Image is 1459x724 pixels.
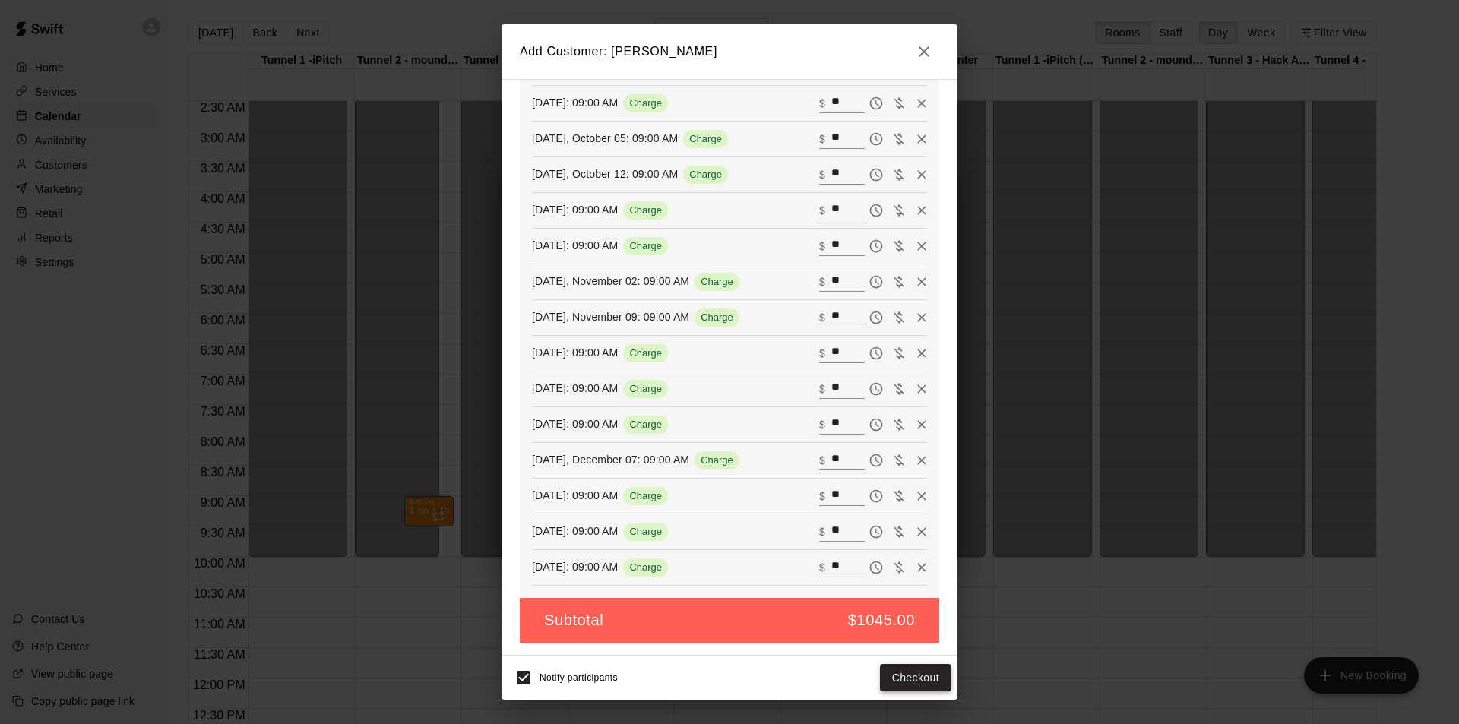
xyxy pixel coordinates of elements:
span: Charge [623,240,668,251]
p: $ [819,488,825,504]
span: Charge [695,311,739,323]
button: Remove [910,449,933,472]
p: [DATE]: 09:00 AM [532,238,618,253]
span: Pay later [865,381,888,394]
span: Charge [623,526,668,537]
span: Charge [683,169,728,180]
span: Pay later [865,96,888,109]
span: Waive payment [888,239,910,251]
span: Pay later [865,274,888,287]
span: Waive payment [888,131,910,144]
p: [DATE], November 09: 09:00 AM [532,309,689,324]
p: $ [819,96,825,111]
span: Charge [695,454,739,466]
button: Remove [910,485,933,507]
button: Remove [910,163,933,186]
p: [DATE]: 09:00 AM [532,202,618,217]
button: Remove [910,306,933,329]
button: Remove [910,556,933,579]
p: $ [819,310,825,325]
p: $ [819,381,825,397]
p: $ [819,453,825,468]
span: Notify participants [540,672,618,683]
span: Charge [623,561,668,573]
p: [DATE]: 09:00 AM [532,559,618,574]
span: Waive payment [888,274,910,287]
button: Remove [910,199,933,222]
span: Waive payment [888,310,910,323]
span: Waive payment [888,203,910,216]
button: Checkout [880,664,951,692]
button: Remove [910,378,933,400]
button: Remove [910,128,933,150]
span: Waive payment [888,524,910,537]
span: Waive payment [888,417,910,430]
span: Pay later [865,560,888,573]
span: Pay later [865,488,888,501]
button: Remove [910,342,933,365]
h5: $1045.00 [848,610,915,631]
p: [DATE]: 09:00 AM [532,523,618,539]
button: Remove [910,520,933,543]
p: $ [819,167,825,182]
span: Pay later [865,167,888,180]
span: Waive payment [888,560,910,573]
button: Remove [910,235,933,258]
span: Waive payment [888,346,910,359]
span: Charge [623,490,668,501]
span: Charge [623,204,668,216]
button: Remove [910,270,933,293]
span: Pay later [865,346,888,359]
p: $ [819,274,825,289]
span: Charge [623,383,668,394]
p: [DATE], October 05: 09:00 AM [532,131,678,146]
button: Remove [910,413,933,436]
span: Charge [623,347,668,359]
p: [DATE], December 07: 09:00 AM [532,452,689,467]
p: $ [819,560,825,575]
span: Waive payment [888,453,910,466]
p: [DATE], November 02: 09:00 AM [532,273,689,289]
span: Charge [683,133,728,144]
p: $ [819,346,825,361]
p: $ [819,239,825,254]
h2: Add Customer: [PERSON_NAME] [502,24,957,79]
button: Remove [910,92,933,115]
p: [DATE]: 09:00 AM [532,381,618,396]
span: Waive payment [888,167,910,180]
span: Waive payment [888,488,910,501]
span: Waive payment [888,381,910,394]
span: Pay later [865,417,888,430]
span: Pay later [865,131,888,144]
span: Charge [623,419,668,430]
p: [DATE]: 09:00 AM [532,416,618,432]
span: Charge [695,276,739,287]
p: [DATE]: 09:00 AM [532,345,618,360]
h5: Subtotal [544,610,603,631]
span: Pay later [865,203,888,216]
span: Waive payment [888,96,910,109]
span: Charge [623,97,668,109]
p: $ [819,203,825,218]
p: [DATE]: 09:00 AM [532,488,618,503]
p: [DATE]: 09:00 AM [532,95,618,110]
p: $ [819,524,825,539]
span: Pay later [865,524,888,537]
span: Pay later [865,310,888,323]
span: Pay later [865,453,888,466]
p: $ [819,417,825,432]
span: Pay later [865,239,888,251]
p: $ [819,131,825,147]
p: [DATE], October 12: 09:00 AM [532,166,678,182]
